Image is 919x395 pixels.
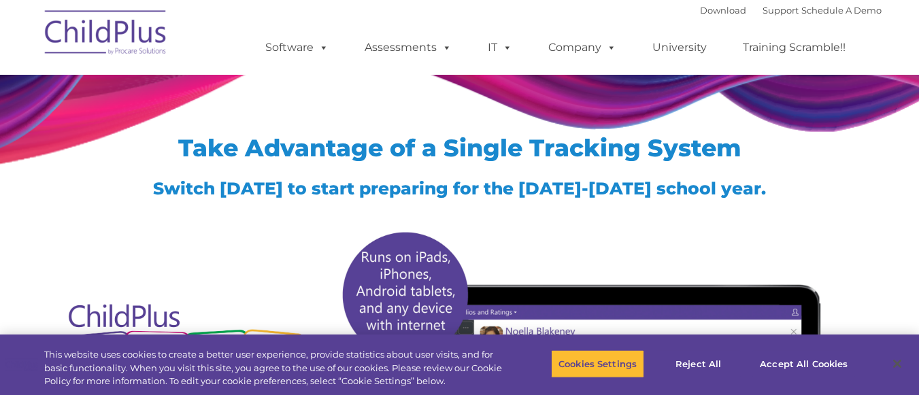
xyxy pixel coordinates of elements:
[801,5,882,16] a: Schedule A Demo
[474,34,526,61] a: IT
[178,133,741,162] span: Take Advantage of a Single Tracking System
[551,349,644,378] button: Cookies Settings
[38,1,174,69] img: ChildPlus by Procare Solutions
[252,34,342,61] a: Software
[535,34,630,61] a: Company
[700,5,882,16] font: |
[882,349,912,379] button: Close
[729,34,859,61] a: Training Scramble!!
[44,348,505,388] div: This website uses cookies to create a better user experience, provide statistics about user visit...
[639,34,720,61] a: University
[153,178,766,199] span: Switch [DATE] to start preparing for the [DATE]-[DATE] school year.
[700,5,746,16] a: Download
[763,5,799,16] a: Support
[752,349,855,378] button: Accept All Cookies
[656,349,741,378] button: Reject All
[351,34,465,61] a: Assessments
